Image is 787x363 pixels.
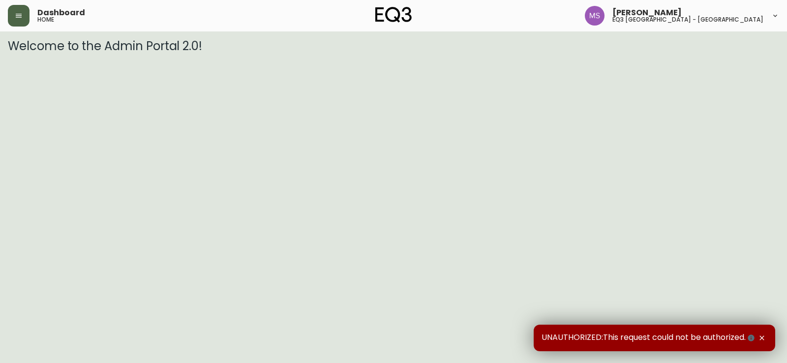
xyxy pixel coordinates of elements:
[542,333,757,343] span: UNAUTHORIZED:This request could not be authorized.
[37,9,85,17] span: Dashboard
[37,17,54,23] h5: home
[612,17,763,23] h5: eq3 [GEOGRAPHIC_DATA] - [GEOGRAPHIC_DATA]
[585,6,605,26] img: 1b6e43211f6f3cc0b0729c9049b8e7af
[612,9,682,17] span: [PERSON_NAME]
[8,39,779,53] h3: Welcome to the Admin Portal 2.0!
[375,7,412,23] img: logo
